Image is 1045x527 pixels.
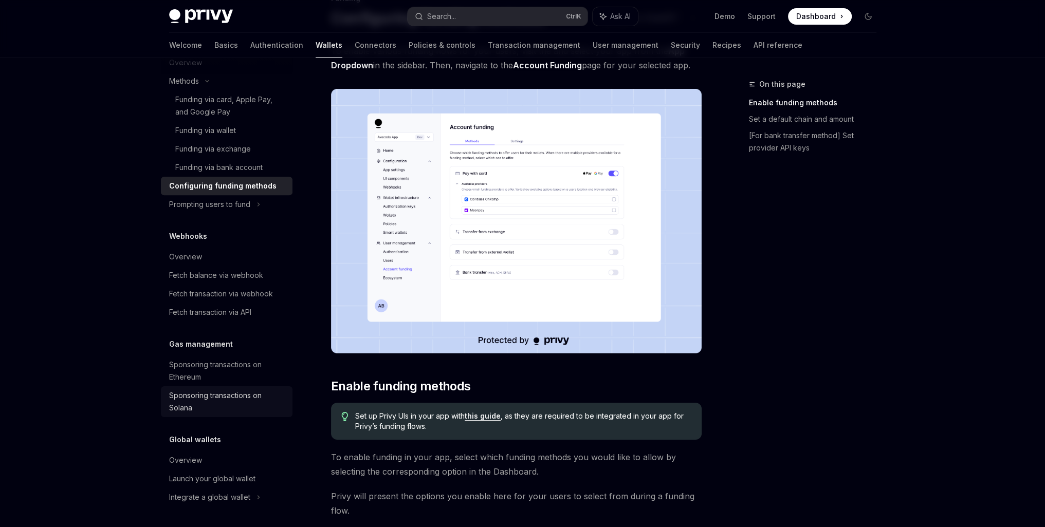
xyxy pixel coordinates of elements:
a: Overview [161,248,292,266]
span: Ask AI [610,11,631,22]
span: Enable funding methods [331,378,471,394]
img: dark logo [169,9,233,24]
a: Launch your global wallet [161,469,292,488]
a: Transaction management [488,33,580,58]
a: Sponsoring transactions on Ethereum [161,355,292,386]
a: Configuring funding methods [161,177,292,195]
div: Sponsoring transactions on Ethereum [169,359,286,383]
div: Funding via card, Apple Pay, and Google Pay [175,93,286,118]
a: Dashboard [788,8,852,25]
a: Security [671,33,700,58]
a: Welcome [169,33,202,58]
a: this guide [465,411,501,421]
a: Authentication [250,33,303,58]
span: Dashboard [796,11,836,22]
a: Policies & controls [409,33,475,58]
div: Overview [169,454,202,466]
span: To enable various funding flows for your users, visit the and select your app from the in the sid... [331,44,702,72]
h5: Global wallets [169,434,221,446]
span: Set up Privy UIs in your app with , as they are required to be integrated in your app for Privy’s... [355,411,691,431]
img: Fundingupdate PNG [331,89,702,353]
svg: Tip [341,412,349,421]
div: Fetch transaction via API [169,306,251,318]
a: Recipes [712,33,741,58]
div: Fetch balance via webhook [169,269,263,281]
a: Demo [714,11,735,22]
span: On this page [759,78,805,90]
div: Funding via bank account [175,161,263,174]
a: Support [747,11,776,22]
a: Wallets [316,33,342,58]
a: Funding via wallet [161,121,292,140]
div: Funding via wallet [175,124,236,137]
a: Overview [161,451,292,469]
a: Fetch transaction via webhook [161,285,292,303]
a: Funding via exchange [161,140,292,158]
div: Fetch transaction via webhook [169,288,273,300]
button: Ask AI [593,7,638,26]
a: Set a default chain and amount [749,111,885,127]
a: API reference [754,33,802,58]
button: Search...CtrlK [408,7,588,26]
div: Methods [169,75,199,87]
a: Connectors [355,33,396,58]
span: To enable funding in your app, select which funding methods you would like to allow by selecting ... [331,450,702,479]
div: Launch your global wallet [169,473,255,485]
a: Funding via bank account [161,158,292,177]
h5: Gas management [169,338,233,350]
div: Sponsoring transactions on Solana [169,389,286,414]
span: Ctrl K [566,12,581,21]
a: Fetch transaction via API [161,303,292,322]
div: Prompting users to fund [169,198,250,211]
a: Enable funding methods [749,95,885,111]
button: Toggle dark mode [860,8,876,25]
a: Fetch balance via webhook [161,266,292,285]
a: Basics [214,33,238,58]
a: Account Funding [513,60,582,71]
div: Overview [169,251,202,263]
h5: Webhooks [169,230,207,242]
div: Integrate a global wallet [169,491,250,503]
a: Sponsoring transactions on Solana [161,386,292,417]
div: Search... [427,10,456,23]
a: User management [593,33,658,58]
a: Funding via card, Apple Pay, and Google Pay [161,90,292,121]
span: Privy will present the options you enable here for your users to select from during a funding flow. [331,489,702,518]
a: [For bank transfer method] Set provider API keys [749,127,885,156]
div: Configuring funding methods [169,180,277,192]
div: Funding via exchange [175,143,251,155]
